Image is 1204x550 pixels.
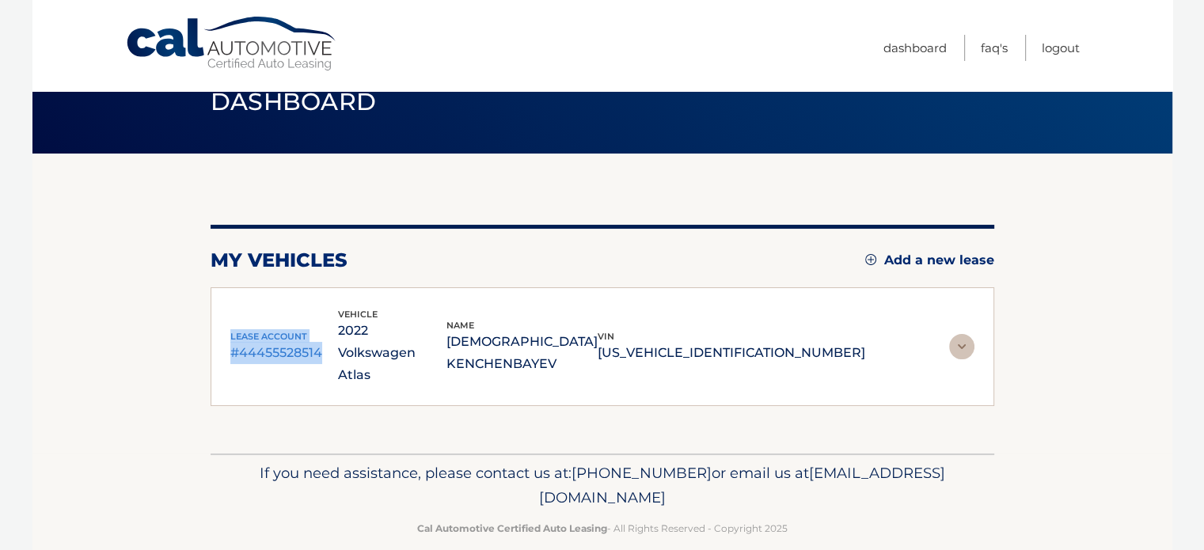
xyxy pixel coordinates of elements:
[981,35,1008,61] a: FAQ's
[211,87,377,116] span: Dashboard
[1042,35,1080,61] a: Logout
[572,464,712,482] span: [PHONE_NUMBER]
[598,331,614,342] span: vin
[211,248,348,272] h2: my vehicles
[949,334,974,359] img: accordion-rest.svg
[883,35,947,61] a: Dashboard
[598,342,865,364] p: [US_VEHICLE_IDENTIFICATION_NUMBER]
[338,320,446,386] p: 2022 Volkswagen Atlas
[230,331,307,342] span: lease account
[446,320,474,331] span: name
[338,309,378,320] span: vehicle
[125,16,339,72] a: Cal Automotive
[230,342,339,364] p: #44455528514
[865,252,994,268] a: Add a new lease
[221,461,984,511] p: If you need assistance, please contact us at: or email us at
[446,331,598,375] p: [DEMOGRAPHIC_DATA] KENCHENBAYEV
[417,522,607,534] strong: Cal Automotive Certified Auto Leasing
[221,520,984,537] p: - All Rights Reserved - Copyright 2025
[865,254,876,265] img: add.svg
